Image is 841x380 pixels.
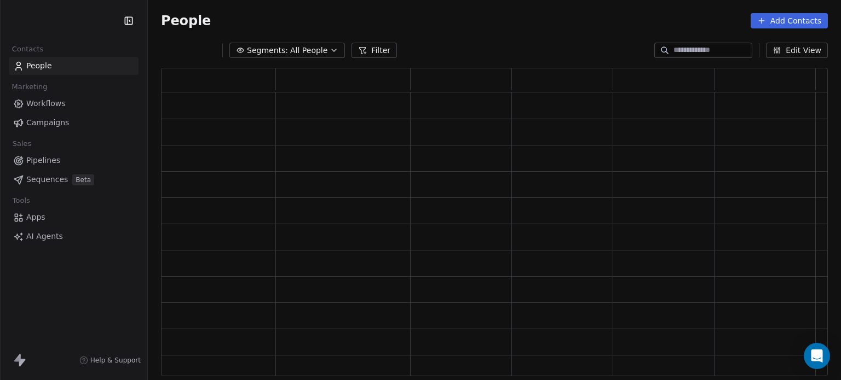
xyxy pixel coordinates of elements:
span: Sales [8,136,36,152]
span: Beta [72,174,94,185]
span: Pipelines [26,155,60,166]
div: Open Intercom Messenger [804,343,830,369]
span: Segments: [247,45,288,56]
a: SequencesBeta [9,171,139,189]
span: Apps [26,212,45,223]
span: Campaigns [26,117,69,128]
span: People [161,13,211,29]
span: Tools [8,192,34,209]
a: Workflows [9,95,139,113]
span: All People [290,45,327,56]
a: Pipelines [9,151,139,169]
span: Help & Support [90,356,141,365]
a: AI Agents [9,227,139,245]
a: Campaigns [9,114,139,132]
a: People [9,57,139,75]
span: People [26,60,52,72]
button: Add Contacts [751,13,828,28]
span: Workflows [26,98,66,109]
a: Help & Support [79,356,141,365]
span: Contacts [7,41,48,57]
span: Marketing [7,79,52,95]
button: Filter [352,43,397,58]
span: AI Agents [26,231,63,242]
span: Sequences [26,174,68,185]
a: Apps [9,208,139,226]
button: Edit View [766,43,828,58]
